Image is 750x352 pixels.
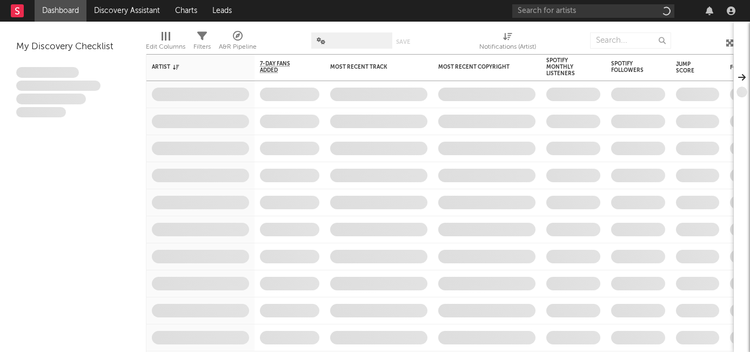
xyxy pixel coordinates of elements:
span: Integer aliquet in purus et [16,81,101,91]
div: Spotify Followers [611,61,649,74]
div: Spotify Monthly Listeners [546,57,584,77]
button: Save [396,39,410,45]
div: Jump Score [676,61,703,74]
div: Edit Columns [146,27,185,58]
input: Search... [590,32,671,49]
div: Artist [152,64,233,70]
div: Filters [193,41,211,54]
span: Praesent ac interdum [16,94,86,104]
span: Aliquam viverra [16,107,66,118]
div: My Discovery Checklist [16,41,130,54]
div: Most Recent Copyright [438,64,519,70]
span: 7-Day Fans Added [260,61,303,74]
div: Notifications (Artist) [479,27,536,58]
div: Most Recent Track [330,64,411,70]
span: Lorem ipsum dolor [16,67,79,78]
div: Filters [193,27,211,58]
div: A&R Pipeline [219,27,257,58]
div: A&R Pipeline [219,41,257,54]
div: Notifications (Artist) [479,41,536,54]
div: Edit Columns [146,41,185,54]
input: Search for artists [512,4,674,18]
